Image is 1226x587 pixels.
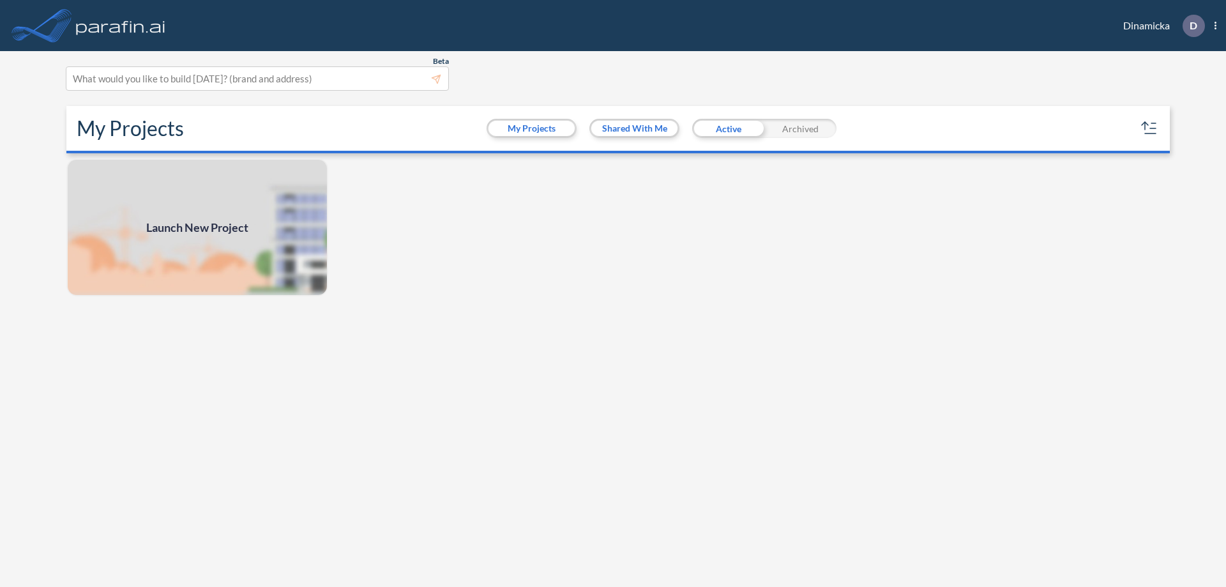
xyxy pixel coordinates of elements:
[591,121,677,136] button: Shared With Me
[764,119,836,138] div: Archived
[73,13,168,38] img: logo
[77,116,184,141] h2: My Projects
[1190,20,1197,31] p: D
[488,121,575,136] button: My Projects
[1104,15,1216,37] div: Dinamicka
[66,158,328,296] a: Launch New Project
[66,158,328,296] img: add
[146,219,248,236] span: Launch New Project
[1139,118,1160,139] button: sort
[692,119,764,138] div: Active
[433,56,449,66] span: Beta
